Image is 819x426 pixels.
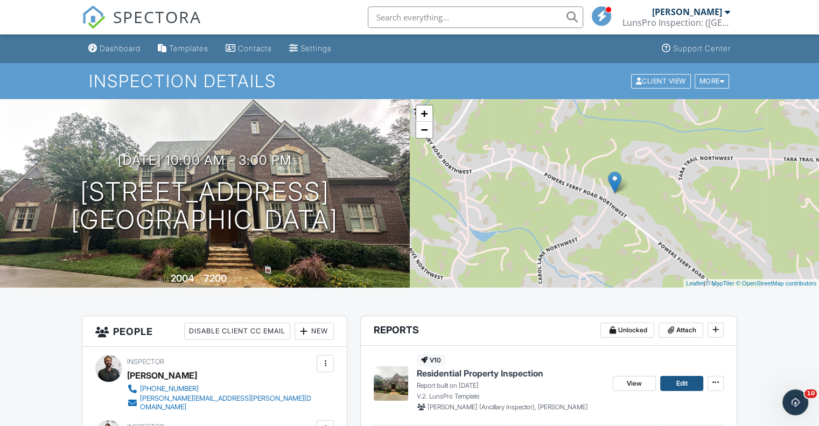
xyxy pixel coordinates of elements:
h1: [STREET_ADDRESS] [GEOGRAPHIC_DATA] [71,178,338,235]
h1: Inspection Details [89,72,730,90]
a: Zoom in [416,106,432,122]
div: 7200 [204,273,227,284]
div: [PERSON_NAME] [127,367,197,383]
span: SPECTORA [113,5,201,28]
a: Zoom out [416,122,432,138]
h3: [DATE] 10:00 am - 3:00 pm [118,153,292,167]
a: Templates [153,39,213,59]
a: © MapTiler [705,280,734,287]
img: The Best Home Inspection Software - Spectora [82,5,106,29]
div: 2004 [171,273,194,284]
input: Search everything... [368,6,583,28]
div: Settings [300,44,332,53]
div: LunsPro Inspection: (Atlanta) [622,17,730,28]
span: 10 [804,389,817,398]
a: [PERSON_NAME][EMAIL_ADDRESS][PERSON_NAME][DOMAIN_NAME] [127,394,314,411]
iframe: Intercom live chat [782,389,808,415]
div: New [295,323,334,340]
a: Contacts [221,39,276,59]
div: | [683,279,819,288]
h3: People [82,316,347,347]
a: [PHONE_NUMBER] [127,383,314,394]
div: Disable Client CC Email [184,323,290,340]
a: Dashboard [84,39,145,59]
div: More [695,74,730,88]
div: [PHONE_NUMBER] [140,385,199,393]
div: [PERSON_NAME][EMAIL_ADDRESS][PERSON_NAME][DOMAIN_NAME] [140,394,314,411]
div: Client View [631,74,691,88]
div: Templates [169,44,208,53]
span: sq. ft. [228,275,243,283]
div: Contacts [238,44,272,53]
div: [PERSON_NAME] [652,6,722,17]
span: Built [157,275,169,283]
a: Client View [630,76,694,85]
a: © OpenStreetMap contributors [736,280,816,287]
span: Inspector [127,358,164,366]
a: Support Center [657,39,735,59]
div: Support Center [673,44,731,53]
a: SPECTORA [82,15,201,37]
a: Settings [285,39,336,59]
a: Leaflet [686,280,704,287]
div: Dashboard [100,44,141,53]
